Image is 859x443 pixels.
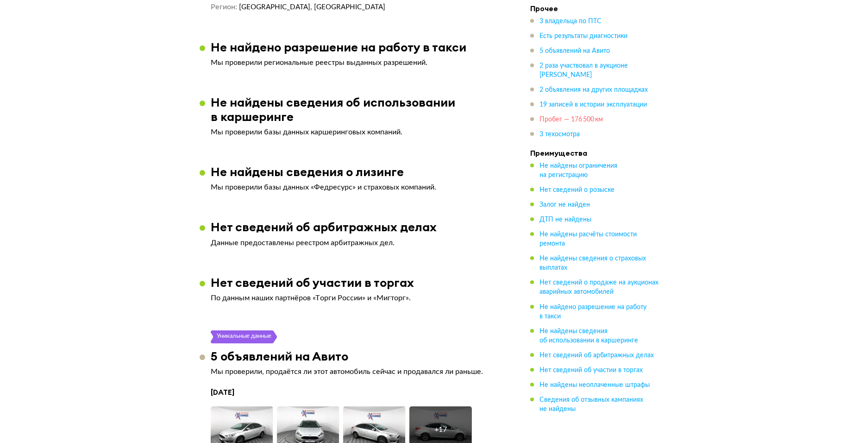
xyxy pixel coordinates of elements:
h3: Нет сведений об участии в торгах [211,275,414,290]
div: + 17 [434,425,447,434]
p: Данные предоставлены реестром арбитражных дел. [211,238,502,247]
span: Не найдены сведения о страховых выплатах [539,255,646,271]
div: Уникальные данные [216,330,272,343]
span: 3 техосмотра [539,131,580,138]
span: 2 раза участвовал в аукционе [PERSON_NAME] [539,63,628,78]
span: 19 записей в истории эксплуатации [539,101,647,108]
h4: Прочее [530,4,660,13]
span: Не найдены ограничения на регистрацию [539,163,617,178]
span: Залог не найден [539,202,590,208]
h4: Преимущества [530,148,660,158]
span: Сведения об отзывных кампаниях не найдены [539,396,643,412]
span: Не найдены сведения об использовании в каршеринге [539,328,638,343]
span: Не найдено разрешение на работу в такси [539,304,646,319]
p: Мы проверили базы данных каршеринговых компаний. [211,127,502,137]
h3: Не найдено разрешение на работу в такси [211,40,466,54]
h3: Не найдены сведения о лизинге [211,165,404,179]
span: Не найдены неоплаченные штрафы [539,381,650,388]
dt: Регион [211,2,237,12]
span: 5 объявлений на Авито [539,48,610,54]
span: Нет сведений о продаже на аукционах аварийных автомобилей [539,279,658,295]
p: Мы проверили, продаётся ли этот автомобиль сейчас и продавался ли раньше. [211,367,502,376]
h3: Не найдены сведения об использовании в каршеринге [211,95,514,124]
span: Не найдены расчёты стоимости ремонта [539,231,637,247]
p: По данным наших партнёров «Торги России» и «Мигторг». [211,293,502,303]
h3: Нет сведений об арбитражных делах [211,220,437,234]
p: Мы проверили региональные реестры выданных разрешений. [211,58,502,67]
h3: 5 объявлений на Авито [211,349,348,363]
span: Нет сведений об участии в торгах [539,367,643,373]
span: Пробег — 176 500 км [539,116,603,123]
p: Мы проверили базы данных «Федресурс» и страховых компаний. [211,183,502,192]
span: 2 объявления на других площадках [539,87,648,93]
span: ДТП не найдены [539,216,591,223]
span: Нет сведений о розыске [539,187,614,193]
span: Нет сведений об арбитражных делах [539,352,654,358]
span: [GEOGRAPHIC_DATA], [GEOGRAPHIC_DATA] [239,4,385,11]
h4: [DATE] [211,387,502,397]
span: 3 владельца по ПТС [539,18,602,25]
span: Есть результаты диагностики [539,33,627,39]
